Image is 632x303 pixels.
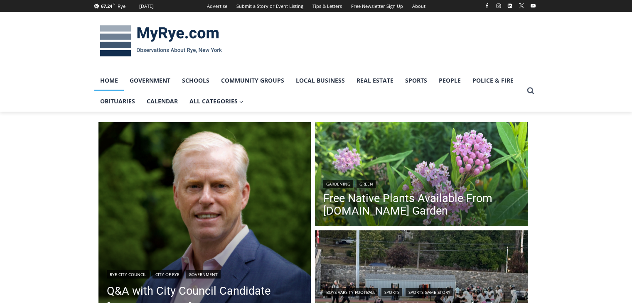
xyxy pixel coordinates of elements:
a: Read More Free Native Plants Available From MyRye.com Garden [315,122,528,228]
a: Calendar [141,91,184,112]
a: City of Rye [152,270,182,279]
span: F [113,2,115,6]
a: Free Native Plants Available From [DOMAIN_NAME] Garden [323,192,519,217]
span: All Categories [189,97,243,106]
a: Government [186,270,221,279]
a: Local Business [290,70,351,91]
a: Real Estate [351,70,399,91]
a: Green [357,180,376,188]
button: View Search Form [523,83,538,98]
span: 67.24 [101,3,112,9]
a: Police & Fire [467,70,519,91]
nav: Primary Navigation [94,70,523,112]
a: Instagram [494,1,504,11]
a: Facebook [482,1,492,11]
a: Linkedin [505,1,515,11]
a: Home [94,70,124,91]
div: | [323,178,519,188]
a: Schools [176,70,215,91]
a: Sports Game Story [406,288,453,296]
div: [DATE] [139,2,154,10]
a: X [516,1,526,11]
a: Government [124,70,176,91]
img: (PHOTO: Swamp Milkweed (Asclepias incarnata) in the MyRye.com Garden, July 2025.) [315,122,528,228]
a: Rye City Council [107,270,149,279]
div: | | [323,286,519,296]
a: Boys Varsity Football [323,288,378,296]
a: Obituaries [94,91,141,112]
a: Gardening [323,180,353,188]
div: Rye [118,2,125,10]
a: YouTube [528,1,538,11]
div: | | [107,269,303,279]
a: Sports [399,70,433,91]
a: Sports [381,288,402,296]
img: MyRye.com [94,20,227,63]
a: People [433,70,467,91]
a: All Categories [184,91,249,112]
a: Community Groups [215,70,290,91]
